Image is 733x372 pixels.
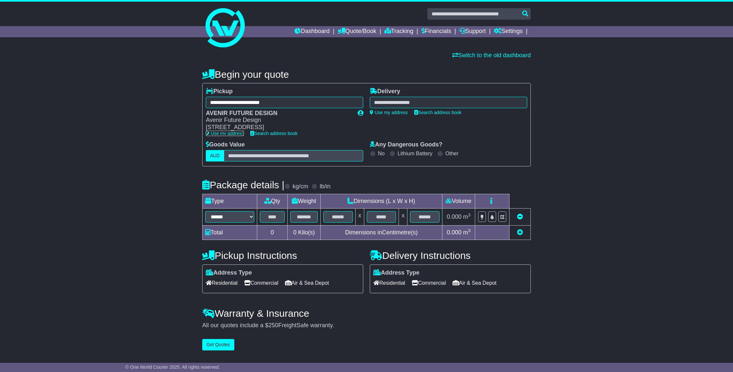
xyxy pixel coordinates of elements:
label: Address Type [206,269,252,277]
label: Address Type [373,269,420,277]
div: Avenir Future Design [206,117,351,124]
a: Settings [494,26,523,37]
a: Dashboard [295,26,330,37]
span: Air & Sea Depot [285,278,329,288]
span: Commercial [412,278,446,288]
td: Type [203,194,257,208]
span: 250 [268,322,278,329]
td: Total [203,225,257,240]
a: Switch to the old dashboard [452,52,531,59]
sup: 3 [468,228,471,233]
label: No [378,150,384,157]
a: Remove this item [517,213,523,220]
span: 0.000 [447,213,461,220]
a: Add new item [517,229,523,236]
a: Financials [421,26,451,37]
span: Residential [206,278,238,288]
span: © One World Courier 2025. All rights reserved. [125,364,220,370]
td: Kilo(s) [288,225,321,240]
h4: Begin your quote [202,69,531,80]
span: Air & Sea Depot [453,278,497,288]
label: Goods Value [206,141,245,148]
label: Lithium Battery [398,150,433,157]
td: x [355,208,364,225]
td: Dimensions (L x W x H) [321,194,442,208]
span: Commercial [244,278,278,288]
label: AUD [206,150,224,161]
td: 0 [257,225,288,240]
a: Search address book [250,131,297,136]
span: 0.000 [447,229,461,236]
div: [STREET_ADDRESS] [206,124,351,131]
label: Any Dangerous Goods? [370,141,442,148]
td: Weight [288,194,321,208]
h4: Delivery Instructions [370,250,531,261]
span: m [463,213,471,220]
label: Delivery [370,88,400,95]
button: Get Quotes [202,339,234,350]
td: Dimensions in Centimetre(s) [321,225,442,240]
label: Other [445,150,458,157]
label: Pickup [206,88,233,95]
h4: Warranty & Insurance [202,308,531,319]
td: Volume [442,194,475,208]
span: m [463,229,471,236]
a: Use my address [206,131,244,136]
label: kg/cm [293,183,308,190]
a: Quote/Book [338,26,376,37]
td: x [399,208,407,225]
a: Support [459,26,486,37]
td: Qty [257,194,288,208]
a: Use my address [370,110,408,115]
a: Tracking [384,26,413,37]
div: All our quotes include a $ FreightSafe warranty. [202,322,531,329]
span: 0 [293,229,296,236]
sup: 3 [468,212,471,217]
span: Residential [373,278,405,288]
h4: Package details | [202,179,284,190]
h4: Pickup Instructions [202,250,363,261]
div: AVENIR FUTURE DESIGN [206,110,351,117]
a: Search address book [414,110,461,115]
label: lb/in [320,183,331,190]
